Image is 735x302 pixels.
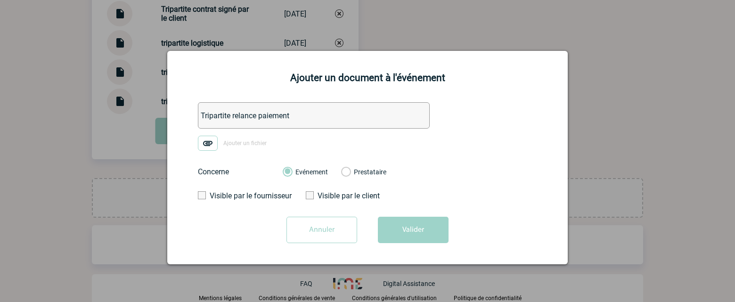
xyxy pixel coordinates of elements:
label: Visible par le fournisseur [198,191,285,200]
h2: Ajouter un document à l'événement [179,72,556,83]
span: Ajouter un fichier [223,140,267,147]
button: Valider [378,217,449,243]
label: Prestataire [341,168,350,177]
label: Concerne [198,167,273,176]
input: Désignation [198,102,430,129]
label: Evénement [283,168,292,177]
label: Visible par le client [306,191,393,200]
input: Annuler [286,217,357,243]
